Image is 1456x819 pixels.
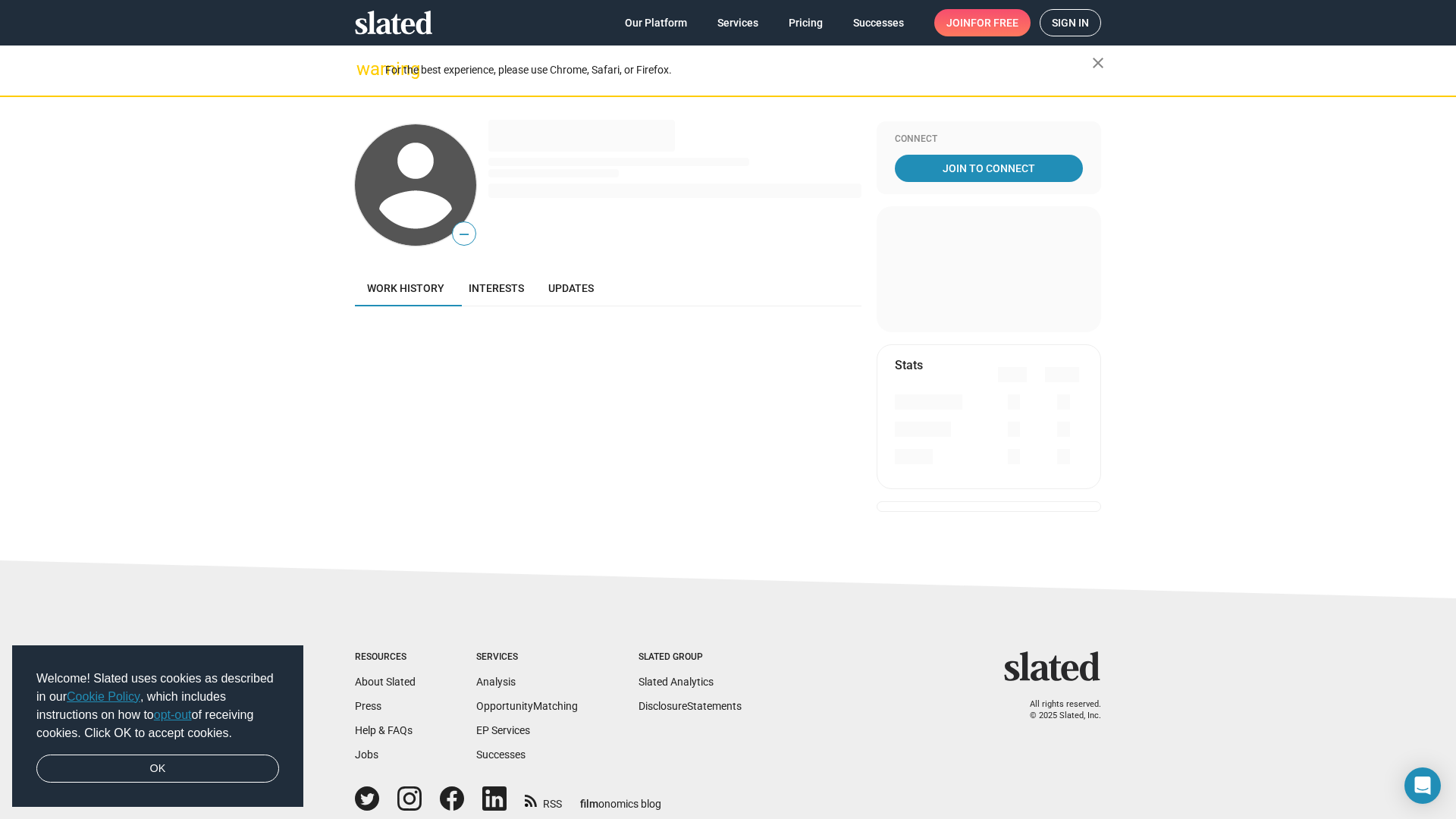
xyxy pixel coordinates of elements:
[1052,10,1089,36] span: Sign in
[355,748,378,761] a: Jobs
[385,60,1092,80] div: For the best experience, please use Chrome, Safari, or Firefox.
[355,651,416,664] div: Resources
[355,270,457,306] a: Work history
[717,9,758,36] span: Services
[705,9,770,36] a: Services
[476,724,530,736] a: EP Services
[36,670,279,742] span: Welcome! Slated uses cookies as described in our , which includes instructions on how to of recei...
[12,645,303,808] div: cookieconsent
[476,676,516,688] a: Analysis
[639,651,742,664] div: Slated Group
[895,357,923,373] mat-card-title: Stats
[898,155,1080,182] span: Join To Connect
[67,690,140,703] a: Cookie Policy
[548,282,594,294] span: Updates
[525,788,562,811] a: RSS
[895,155,1083,182] a: Join To Connect
[476,748,526,761] a: Successes
[457,270,536,306] a: Interests
[639,676,714,688] a: Slated Analytics
[36,755,279,783] a: dismiss cookie message
[476,700,578,712] a: OpportunityMatching
[777,9,835,36] a: Pricing
[841,9,916,36] a: Successes
[355,724,413,736] a: Help & FAQs
[476,651,578,664] div: Services
[536,270,606,306] a: Updates
[971,9,1018,36] span: for free
[853,9,904,36] span: Successes
[895,133,1083,146] div: Connect
[453,224,475,244] span: —
[356,60,375,78] mat-icon: warning
[154,708,192,721] a: opt-out
[639,700,742,712] a: DisclosureStatements
[946,9,1018,36] span: Join
[613,9,699,36] a: Our Platform
[469,282,524,294] span: Interests
[1089,54,1107,72] mat-icon: close
[367,282,444,294] span: Work history
[355,676,416,688] a: About Slated
[580,798,598,810] span: film
[355,700,381,712] a: Press
[1014,699,1101,721] p: All rights reserved. © 2025 Slated, Inc.
[934,9,1031,36] a: Joinfor free
[625,9,687,36] span: Our Platform
[789,9,823,36] span: Pricing
[580,785,661,811] a: filmonomics blog
[1040,9,1101,36] a: Sign in
[1404,767,1441,804] div: Open Intercom Messenger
